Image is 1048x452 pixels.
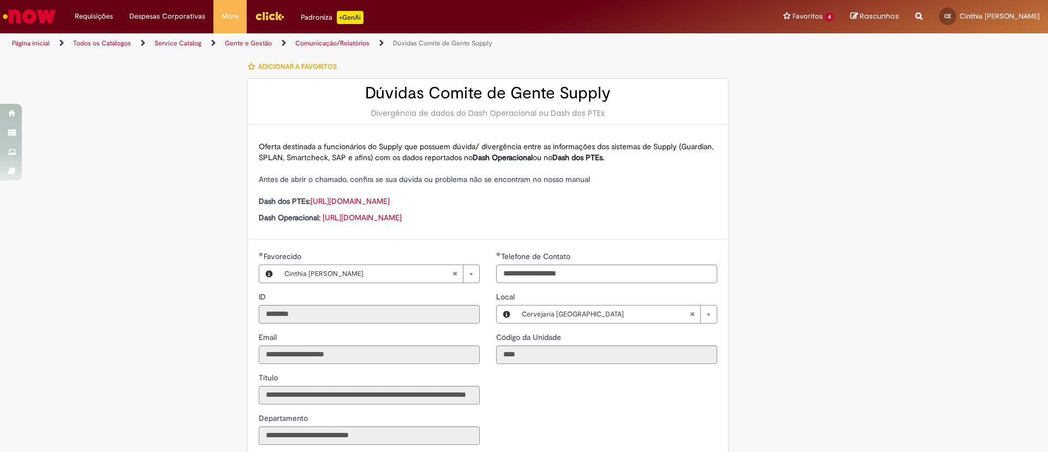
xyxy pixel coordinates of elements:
input: Email [259,345,480,364]
input: ID [259,305,480,324]
strong: Dash dos PTEs. [552,152,604,162]
input: Departamento [259,426,480,445]
strong: Dash Operacional: [259,213,320,222]
a: Todos os Catálogos [73,39,131,48]
span: Requisições [75,11,113,22]
input: Telefone de Contato [496,265,717,283]
span: Favorecido, Cinthia Jost Evaldt [264,251,303,261]
label: Somente leitura - ID [259,291,268,302]
button: Adicionar a Favoritos [247,55,343,78]
a: Rascunhos [850,11,899,22]
span: Telefone de Contato [501,251,573,261]
p: +GenAi [337,11,364,24]
a: Dúvidas Comite de Gente Supply [393,39,492,48]
span: Antes de abrir o chamado, confira se sua dúvida ou problema não se encontram no nosso manual [259,174,590,184]
span: Adicionar a Favoritos [258,62,337,71]
abbr: Limpar campo Favorecido [446,265,463,283]
abbr: Limpar campo Local [684,306,700,323]
a: Página inicial [12,39,50,48]
label: Somente leitura - Email [259,332,279,343]
button: Favorecido, Visualizar este registro Cinthia Jost Evaldt [259,265,279,283]
a: Gente e Gestão [225,39,272,48]
span: Obrigatório Preenchido [496,252,501,256]
span: 4 [825,13,834,22]
label: Somente leitura - Código da Unidade [496,332,563,343]
span: Local [496,292,517,302]
a: [URL][DOMAIN_NAME] [323,213,402,222]
span: Cinthia [PERSON_NAME] [284,265,452,283]
strong: Dash Operacional [473,152,533,162]
span: Somente leitura - Departamento [259,413,310,423]
span: Somente leitura - ID [259,292,268,302]
a: Service Catalog [154,39,201,48]
span: Cervejaria [GEOGRAPHIC_DATA] [522,306,689,323]
div: Padroniza [301,11,364,24]
a: Cinthia [PERSON_NAME]Limpar campo Favorecido [279,265,479,283]
span: Cinthia [PERSON_NAME] [960,11,1040,21]
span: Somente leitura - Email [259,332,279,342]
span: Somente leitura - Título [259,373,280,383]
span: Oferta destinada a funcionários do Supply que possuem dúvida/ divergência entre as informações do... [259,142,713,162]
h2: Dúvidas Comite de Gente Supply [259,84,717,102]
span: Obrigatório Preenchido [259,252,264,256]
a: Cervejaria [GEOGRAPHIC_DATA]Limpar campo Local [516,306,717,323]
span: More [222,11,239,22]
span: Rascunhos [860,11,899,21]
label: Somente leitura - Departamento [259,413,310,424]
span: CE [944,13,951,20]
ul: Trilhas de página [8,33,690,54]
input: Código da Unidade [496,345,717,364]
span: Somente leitura - Código da Unidade [496,332,563,342]
label: Somente leitura - Título [259,372,280,383]
a: [URL][DOMAIN_NAME] [311,196,390,206]
img: ServiceNow [1,5,57,27]
input: Título [259,386,480,404]
span: Favoritos [793,11,823,22]
div: Divergência de dados do Dash Operacional ou Dash dos PTEs [259,108,717,119]
strong: Dash dos PTEs: [259,196,311,206]
button: Local, Visualizar este registro Cervejaria Santa Catarina [497,306,516,323]
a: Comunicação/Relatórios [295,39,370,48]
span: Despesas Corporativas [129,11,205,22]
img: click_logo_yellow_360x200.png [255,8,284,24]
